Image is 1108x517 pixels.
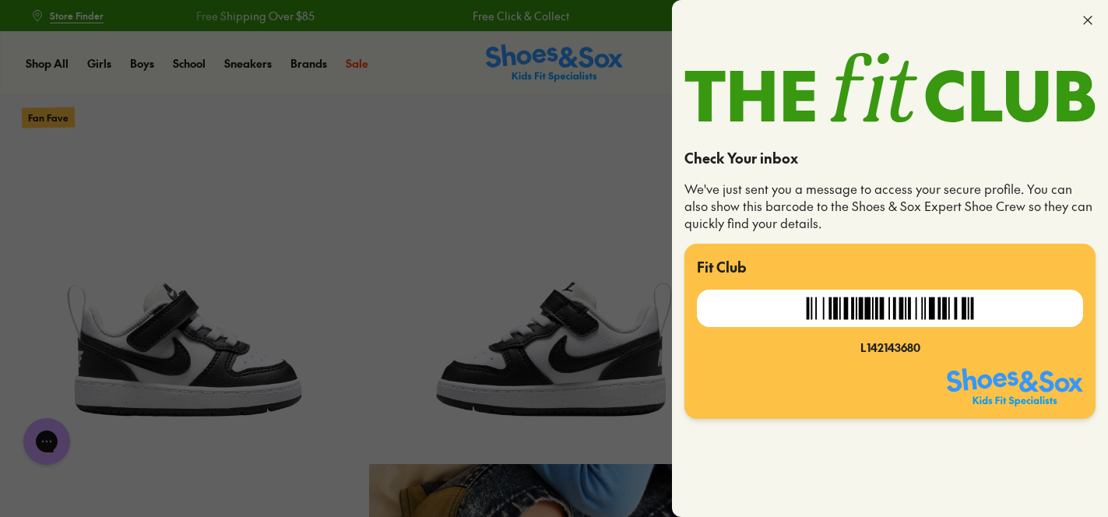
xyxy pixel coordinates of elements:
p: Fit Club [697,256,1083,277]
img: 2ynFxkAAAAGSURBVAMApW404JW+dfwAAAAASUVORK5CYII= [799,290,981,327]
p: We've just sent you a message to access your secure profile. You can also show this barcode to th... [684,181,1096,232]
img: TheFitClub_Landscape_2a1d24fe-98f1-4588-97ac-f3657bedce49.svg [684,53,1096,122]
button: Gorgias live chat [8,5,55,52]
img: SNS_Logo_Responsive.svg [947,368,1083,406]
div: L142143680 [697,339,1083,356]
p: Check Your inbox [684,147,1096,168]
